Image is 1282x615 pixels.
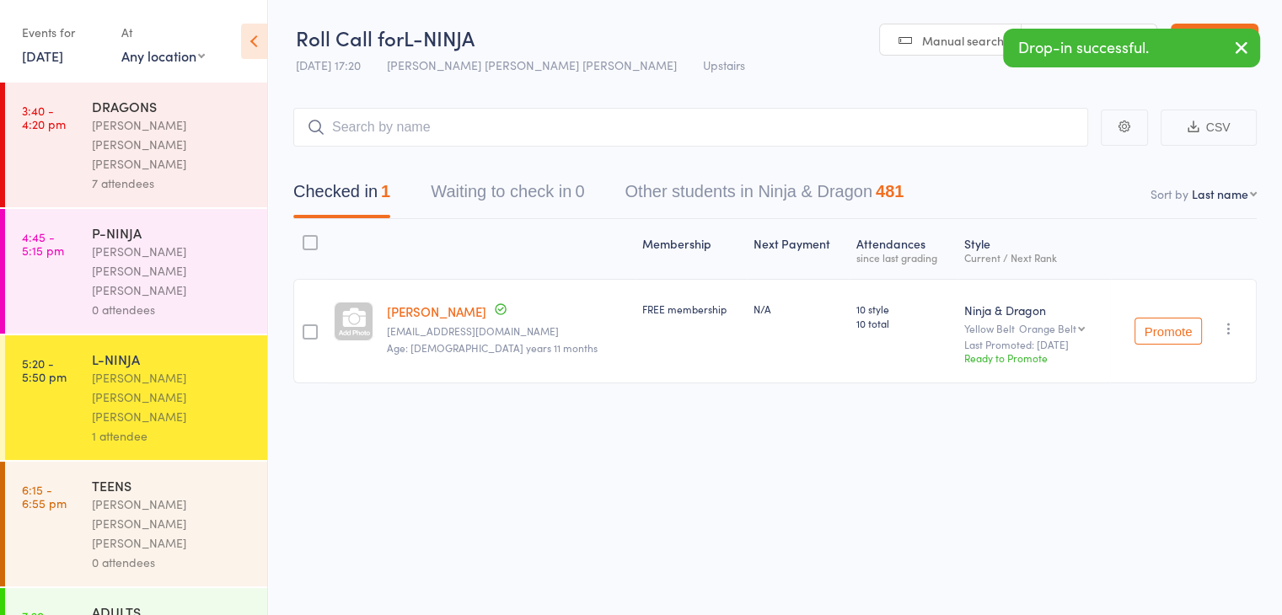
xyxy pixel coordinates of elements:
[5,335,267,460] a: 5:20 -5:50 pmL-NINJA[PERSON_NAME] [PERSON_NAME] [PERSON_NAME]1 attendee
[431,174,584,218] button: Waiting to check in0
[1003,29,1260,67] div: Drop-in successful.
[92,97,253,115] div: DRAGONS
[92,115,253,174] div: [PERSON_NAME] [PERSON_NAME] [PERSON_NAME]
[964,350,1103,365] div: Ready to Promote
[856,252,951,263] div: since last grading
[121,46,205,65] div: Any location
[856,316,951,330] span: 10 total
[22,46,63,65] a: [DATE]
[22,483,67,510] time: 6:15 - 6:55 pm
[964,302,1103,318] div: Ninja & Dragon
[92,426,253,446] div: 1 attendee
[922,32,1004,49] span: Manual search
[5,462,267,586] a: 6:15 -6:55 pmTEENS[PERSON_NAME] [PERSON_NAME] [PERSON_NAME]0 attendees
[964,339,1103,350] small: Last Promoted: [DATE]
[636,227,747,271] div: Membership
[964,323,1103,334] div: Yellow Belt
[92,300,253,319] div: 0 attendees
[92,553,253,572] div: 0 attendees
[625,174,904,218] button: Other students in Ninja & Dragon481
[1019,323,1076,334] div: Orange Belt
[747,227,850,271] div: Next Payment
[381,182,390,201] div: 1
[22,104,66,131] time: 3:40 - 4:20 pm
[293,108,1088,147] input: Search by name
[22,19,105,46] div: Events for
[92,476,253,495] div: TEENS
[296,56,361,73] span: [DATE] 17:20
[1171,24,1258,57] a: Exit roll call
[642,302,740,316] div: FREE membership
[5,83,267,207] a: 3:40 -4:20 pmDRAGONS[PERSON_NAME] [PERSON_NAME] [PERSON_NAME]7 attendees
[92,174,253,193] div: 7 attendees
[121,19,205,46] div: At
[92,223,253,242] div: P-NINJA
[754,302,843,316] div: N/A
[92,368,253,426] div: [PERSON_NAME] [PERSON_NAME] [PERSON_NAME]
[964,252,1103,263] div: Current / Next Rank
[876,182,904,201] div: 481
[293,174,390,218] button: Checked in1
[22,356,67,383] time: 5:20 - 5:50 pm
[856,302,951,316] span: 10 style
[575,182,584,201] div: 0
[92,350,253,368] div: L-NINJA
[387,340,598,355] span: Age: [DEMOGRAPHIC_DATA] years 11 months
[1192,185,1248,202] div: Last name
[1151,185,1188,202] label: Sort by
[296,24,404,51] span: Roll Call for
[850,227,957,271] div: Atten­dances
[957,227,1110,271] div: Style
[1161,110,1257,146] button: CSV
[703,56,745,73] span: Upstairs
[1134,318,1202,345] button: Promote
[404,24,475,51] span: L-NINJA
[92,495,253,553] div: [PERSON_NAME] [PERSON_NAME] [PERSON_NAME]
[387,56,677,73] span: [PERSON_NAME] [PERSON_NAME] [PERSON_NAME]
[92,242,253,300] div: [PERSON_NAME] [PERSON_NAME] [PERSON_NAME]
[387,302,486,320] a: [PERSON_NAME]
[22,230,64,257] time: 4:45 - 5:15 pm
[5,209,267,334] a: 4:45 -5:15 pmP-NINJA[PERSON_NAME] [PERSON_NAME] [PERSON_NAME]0 attendees
[387,325,629,337] small: faran.daneshgari@gmail.com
